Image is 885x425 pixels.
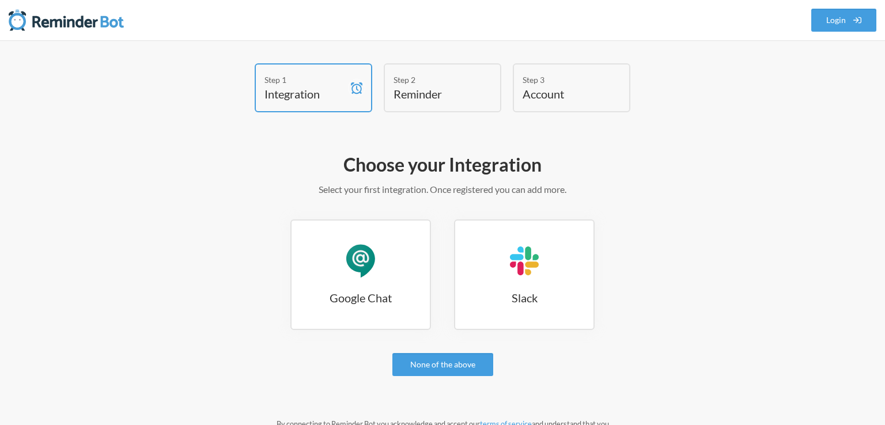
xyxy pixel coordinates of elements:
[9,9,124,32] img: Reminder Bot
[811,9,877,32] a: Login
[455,290,593,306] h3: Slack
[394,74,474,86] div: Step 2
[108,153,777,177] h2: Choose your Integration
[108,183,777,196] p: Select your first integration. Once registered you can add more.
[394,86,474,102] h4: Reminder
[264,86,345,102] h4: Integration
[392,353,493,376] a: None of the above
[292,290,430,306] h3: Google Chat
[523,86,603,102] h4: Account
[523,74,603,86] div: Step 3
[264,74,345,86] div: Step 1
